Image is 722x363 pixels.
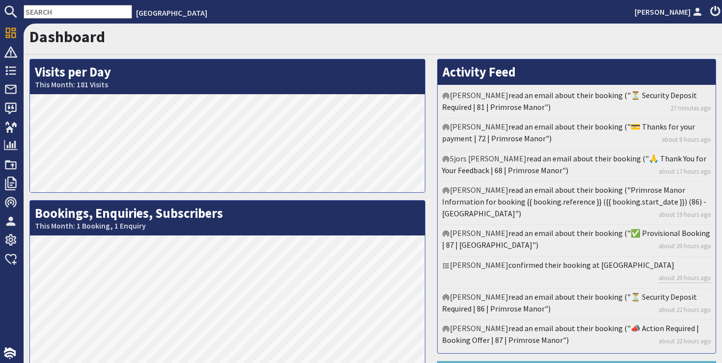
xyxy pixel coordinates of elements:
a: Dashboard [29,27,105,47]
a: read an email about their booking ("📣 Action Required | Booking Offer | 87 | Primrose Manor") [442,323,699,345]
a: about 20 hours ago [659,241,711,251]
a: read an email about their booking ("⏳ Security Deposit Required | 81 | Primrose Manor") [442,90,697,112]
img: staytech_i_w-64f4e8e9ee0a9c174fd5317b4b171b261742d2d393467e5bdba4413f4f884c10.svg [4,347,16,359]
a: read an email about their booking ("💳 Thanks for your payment | 72 | Primrose Manor") [442,122,695,143]
a: read an email about their booking ("Primrose Manor Information for booking {{ booking.reference }... [442,185,706,218]
a: read an email about their booking ("⏳ Security Deposit Required | 86 | Primrose Manor") [442,292,697,313]
input: SEARCH [24,5,132,19]
li: Sjors [PERSON_NAME] [440,151,714,182]
a: about 17 hours ago [659,167,711,176]
h2: Bookings, Enquiries, Subscribers [30,201,425,235]
li: [PERSON_NAME] [440,320,714,351]
small: This Month: 181 Visits [35,80,420,89]
a: Activity Feed [443,64,516,80]
a: read an email about their booking ("🙏 Thank You for Your Feedback | 68 | Primrose Manor") [442,154,706,175]
a: read an email about their booking ("✅ Provisional Booking | 87 | [GEOGRAPHIC_DATA]") [442,228,710,250]
a: confirmed their booking at [GEOGRAPHIC_DATA] [508,260,674,270]
a: about 22 hours ago [659,305,711,314]
a: about 19 hours ago [659,210,711,219]
a: about 20 hours ago [659,273,711,283]
a: [GEOGRAPHIC_DATA] [136,8,207,18]
li: [PERSON_NAME] [440,257,714,289]
small: This Month: 1 Booking, 1 Enquiry [35,221,420,231]
h2: Visits per Day [30,59,425,94]
a: about 8 hours ago [662,135,711,144]
li: [PERSON_NAME] [440,225,714,257]
li: [PERSON_NAME] [440,87,714,119]
a: about 22 hours ago [659,337,711,346]
a: 27 minutes ago [670,104,711,113]
li: [PERSON_NAME] [440,289,714,320]
li: [PERSON_NAME] [440,119,714,150]
li: [PERSON_NAME] [440,182,714,225]
a: [PERSON_NAME] [635,6,704,18]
